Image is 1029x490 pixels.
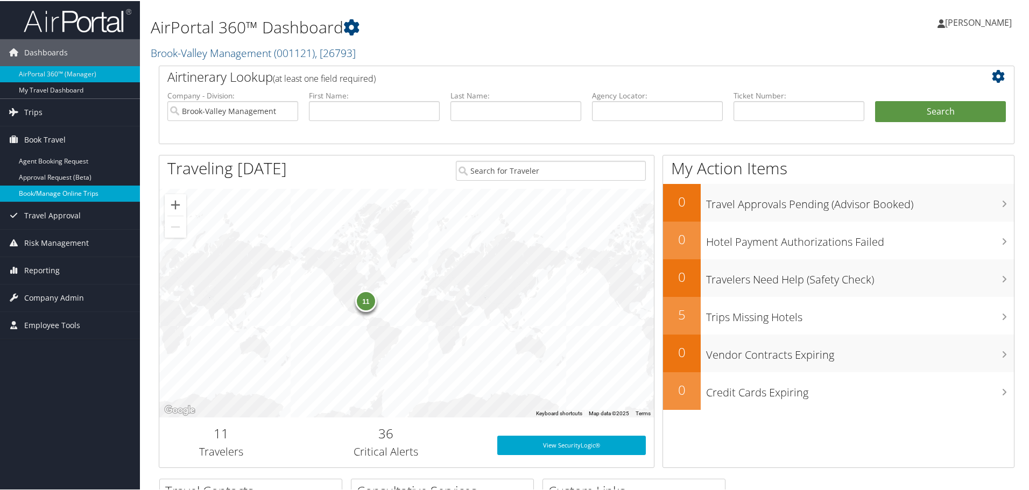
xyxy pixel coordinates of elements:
[165,215,186,237] button: Zoom out
[734,89,864,100] label: Ticket Number:
[165,193,186,215] button: Zoom in
[663,333,1014,371] a: 0Vendor Contracts Expiring
[24,98,43,125] span: Trips
[589,409,629,415] span: Map data ©2025
[497,435,646,454] a: View SecurityLogic®
[450,89,581,100] label: Last Name:
[167,89,298,100] label: Company - Division:
[706,379,1014,399] h3: Credit Cards Expiring
[24,311,80,338] span: Employee Tools
[938,5,1023,38] a: [PERSON_NAME]
[291,443,481,458] h3: Critical Alerts
[663,342,701,360] h2: 0
[706,341,1014,361] h3: Vendor Contracts Expiring
[309,89,440,100] label: First Name:
[167,67,935,85] h2: Airtinerary Lookup
[663,191,701,210] h2: 0
[456,160,646,180] input: Search for Traveler
[536,409,582,416] button: Keyboard shortcuts
[162,402,198,416] a: Open this area in Google Maps (opens a new window)
[24,125,66,152] span: Book Travel
[636,409,651,415] a: Terms (opens in new tab)
[315,45,356,59] span: , [ 26793 ]
[24,201,81,228] span: Travel Approval
[24,229,89,255] span: Risk Management
[24,7,131,32] img: airportal-logo.png
[663,183,1014,221] a: 0Travel Approvals Pending (Advisor Booked)
[167,156,287,179] h1: Traveling [DATE]
[273,72,376,83] span: (at least one field required)
[875,100,1006,122] button: Search
[706,266,1014,286] h3: Travelers Need Help (Safety Check)
[663,380,701,398] h2: 0
[663,371,1014,409] a: 0Credit Cards Expiring
[706,190,1014,211] h3: Travel Approvals Pending (Advisor Booked)
[167,423,275,442] h2: 11
[663,156,1014,179] h1: My Action Items
[592,89,723,100] label: Agency Locator:
[151,15,732,38] h1: AirPortal 360™ Dashboard
[706,303,1014,324] h3: Trips Missing Hotels
[663,267,701,285] h2: 0
[355,289,376,311] div: 11
[663,296,1014,333] a: 5Trips Missing Hotels
[945,16,1012,27] span: [PERSON_NAME]
[24,38,68,65] span: Dashboards
[24,283,84,310] span: Company Admin
[274,45,315,59] span: ( 001121 )
[663,258,1014,296] a: 0Travelers Need Help (Safety Check)
[663,229,701,247] h2: 0
[162,402,198,416] img: Google
[167,443,275,458] h3: Travelers
[24,256,60,283] span: Reporting
[706,228,1014,248] h3: Hotel Payment Authorizations Failed
[663,221,1014,258] a: 0Hotel Payment Authorizations Failed
[663,304,701,323] h2: 5
[291,423,481,442] h2: 36
[151,45,356,59] a: Brook-Valley Management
